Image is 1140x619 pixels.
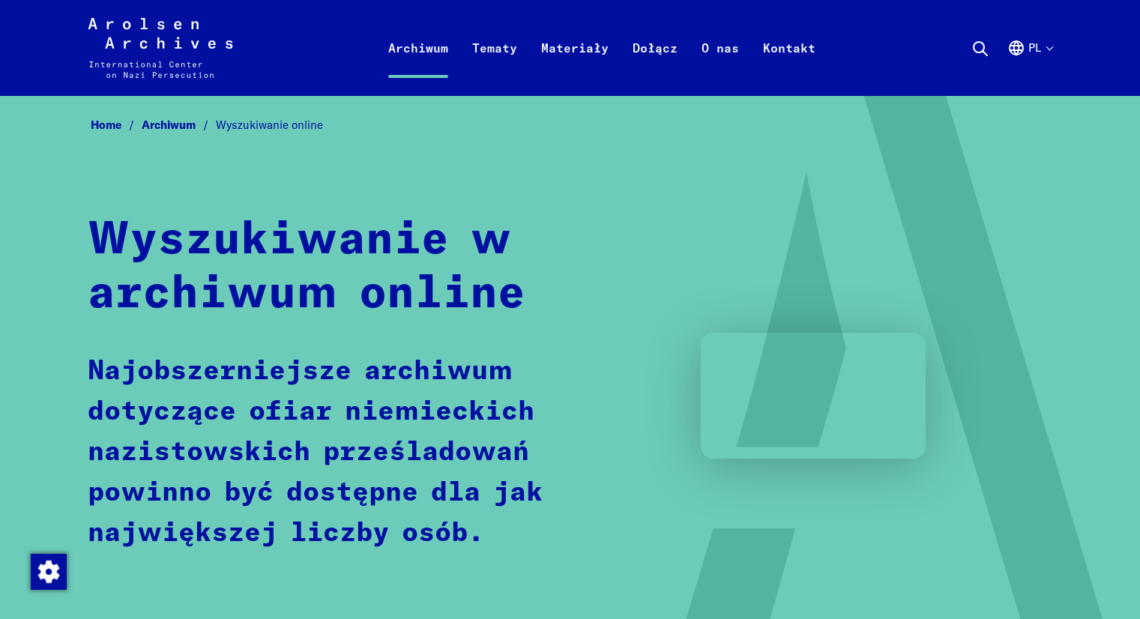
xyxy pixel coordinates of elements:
nav: Breadcrumb [88,114,1053,137]
a: Kontakt [751,36,827,96]
a: Materiały [529,36,621,96]
div: Zmienić zgodę [30,553,66,589]
p: Najobszerniejsze archiwum dotyczące ofiar niemieckich nazistowskich prześladowań powinno być dost... [88,351,544,554]
a: Dołącz [621,36,690,96]
a: Home [91,118,142,132]
nav: Podstawowy [376,18,827,78]
a: Tematy [460,36,529,96]
a: Archiwum [376,36,460,96]
strong: Wyszukiwanie w archiwum online [88,218,525,317]
span: Wyszukiwanie online [216,118,323,132]
a: O nas [690,36,751,96]
img: Zmienić zgodę [31,554,67,590]
button: Polski, wybór języka [1007,39,1052,93]
a: Archiwum [142,118,216,132]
